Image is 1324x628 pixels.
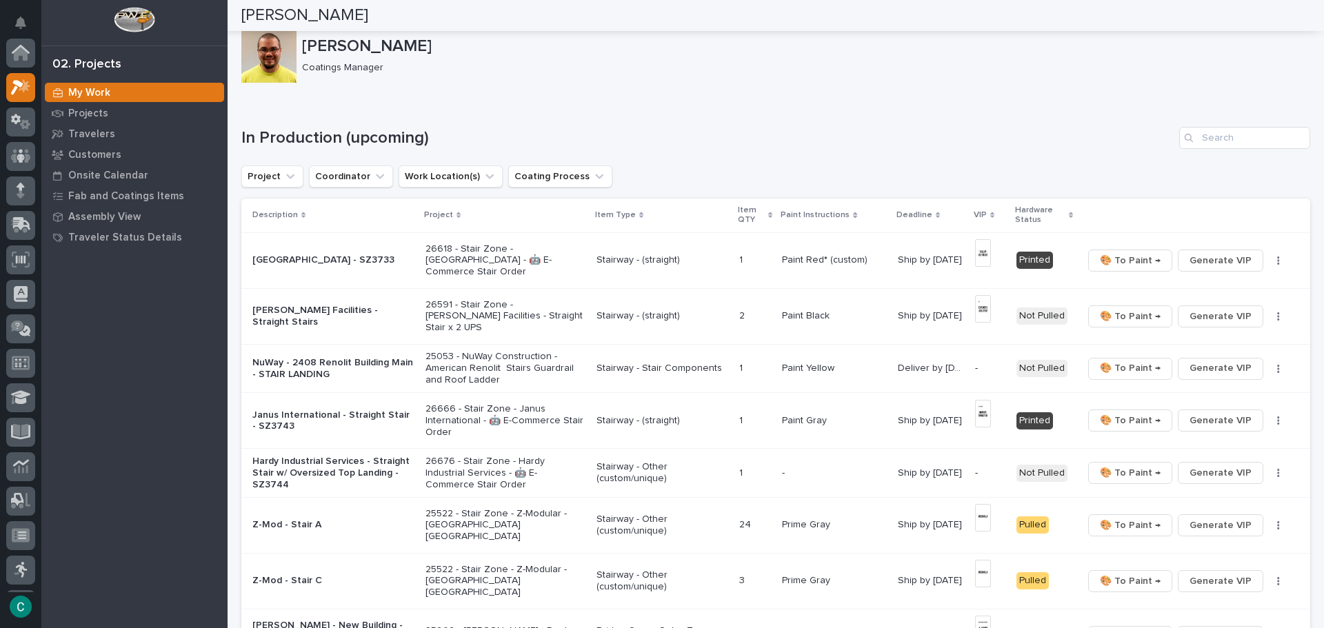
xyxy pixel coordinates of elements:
p: VIP [974,207,987,223]
p: Prime Gray [782,572,833,587]
h1: In Production (upcoming) [241,128,1174,148]
span: Generate VIP [1190,573,1252,589]
button: Generate VIP [1178,358,1263,380]
p: 25522 - Stair Zone - Z-Modular - [GEOGRAPHIC_DATA] [GEOGRAPHIC_DATA] [425,508,585,543]
p: Paint Yellow [782,360,837,374]
a: Assembly View [41,206,228,227]
span: 🎨 To Paint → [1100,360,1161,376]
button: 🎨 To Paint → [1088,305,1172,327]
button: 🎨 To Paint → [1088,358,1172,380]
p: Onsite Calendar [68,170,148,182]
span: 🎨 To Paint → [1100,252,1161,269]
a: Fab and Coatings Items [41,185,228,206]
p: Paint Instructions [781,207,850,223]
p: NuWay - 2408 Renolit Building Main - STAIR LANDING [252,357,414,381]
p: Stairway - Stair Components [596,363,728,374]
p: Paint Red* (custom) [782,252,870,266]
tr: NuWay - 2408 Renolit Building Main - STAIR LANDING25053 - NuWay Construction - American Renolit S... [241,344,1310,393]
a: Customers [41,144,228,165]
button: 🎨 To Paint → [1088,250,1172,272]
button: Generate VIP [1178,514,1263,536]
p: Stairway - (straight) [596,415,728,427]
p: 2 [739,307,748,322]
p: 26591 - Stair Zone - [PERSON_NAME] Facilities - Straight Stair x 2 UPS [425,299,585,334]
button: Generate VIP [1178,570,1263,592]
p: 1 [739,412,745,427]
button: Work Location(s) [399,165,503,188]
p: Item Type [595,207,636,223]
p: Janus International - Straight Stair - SZ3743 [252,409,414,433]
p: 1 [739,252,745,266]
div: Notifications [17,17,35,39]
p: - [975,467,1005,479]
p: Prime Gray [782,516,833,531]
p: 1 [739,465,745,479]
p: Item QTY [738,203,765,228]
p: - [975,363,1005,374]
button: users-avatar [6,592,35,621]
p: Projects [68,108,108,120]
p: Paint Gray [782,412,830,427]
button: Project [241,165,303,188]
p: Ship by [DATE] [898,412,965,427]
p: Fab and Coatings Items [68,190,184,203]
tr: [PERSON_NAME] Facilities - Straight Stairs26591 - Stair Zone - [PERSON_NAME] Facilities - Straigh... [241,288,1310,344]
p: 25522 - Stair Zone - Z-Modular - [GEOGRAPHIC_DATA] [GEOGRAPHIC_DATA] [425,564,585,598]
p: 26676 - Stair Zone - Hardy Industrial Services - 🤖 E-Commerce Stair Order [425,456,585,490]
p: [PERSON_NAME] Facilities - Straight Stairs [252,305,414,328]
div: 02. Projects [52,57,121,72]
button: Notifications [6,8,35,37]
span: 🎨 To Paint → [1100,412,1161,429]
p: Assembly View [68,211,141,223]
button: Generate VIP [1178,250,1263,272]
tr: Hardy Industrial Services - Straight Stair w/ Oversized Top Landing - SZ374426676 - Stair Zone - ... [241,449,1310,498]
span: Generate VIP [1190,252,1252,269]
p: Ship by [DATE] [898,572,965,587]
p: 25053 - NuWay Construction - American Renolit Stairs Guardrail and Roof Ladder [425,351,585,385]
p: Travelers [68,128,115,141]
p: Stairway - (straight) [596,254,728,266]
button: Generate VIP [1178,305,1263,327]
p: Hardy Industrial Services - Straight Stair w/ Oversized Top Landing - SZ3744 [252,456,414,490]
p: Deliver by 8/13/25 [898,360,967,374]
button: Coordinator [309,165,393,188]
p: 24 [739,516,754,531]
span: 🎨 To Paint → [1100,465,1161,481]
span: 🎨 To Paint → [1100,517,1161,534]
p: Ship by [DATE] [898,465,965,479]
a: Projects [41,103,228,123]
button: Generate VIP [1178,409,1263,432]
p: [PERSON_NAME] [302,37,1305,57]
p: Ship by [DATE] [898,516,965,531]
button: 🎨 To Paint → [1088,462,1172,484]
span: Generate VIP [1190,517,1252,534]
a: My Work [41,82,228,103]
p: 3 [739,572,748,587]
tr: [GEOGRAPHIC_DATA] - SZ373326618 - Stair Zone - [GEOGRAPHIC_DATA] - 🤖 E-Commerce Stair OrderStairw... [241,232,1310,288]
p: Hardware Status [1015,203,1065,228]
input: Search [1179,127,1310,149]
button: 🎨 To Paint → [1088,409,1172,432]
a: Onsite Calendar [41,165,228,185]
p: - [782,465,788,479]
button: 🎨 To Paint → [1088,570,1172,592]
span: 🎨 To Paint → [1100,573,1161,589]
span: Generate VIP [1190,308,1252,325]
p: Traveler Status Details [68,232,182,244]
p: 1 [739,360,745,374]
div: Pulled [1016,572,1049,589]
span: Generate VIP [1190,360,1252,376]
p: Customers [68,149,121,161]
p: 26618 - Stair Zone - [GEOGRAPHIC_DATA] - 🤖 E-Commerce Stair Order [425,243,585,278]
div: Not Pulled [1016,307,1067,325]
span: Generate VIP [1190,412,1252,429]
button: Generate VIP [1178,462,1263,484]
div: Printed [1016,252,1053,269]
p: Ship by [DATE] [898,252,965,266]
p: Ship by [DATE] [898,307,965,322]
p: Deadline [896,207,932,223]
img: Workspace Logo [114,7,154,32]
p: Project [424,207,453,223]
p: Stairway - (straight) [596,310,728,322]
p: My Work [68,87,110,99]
